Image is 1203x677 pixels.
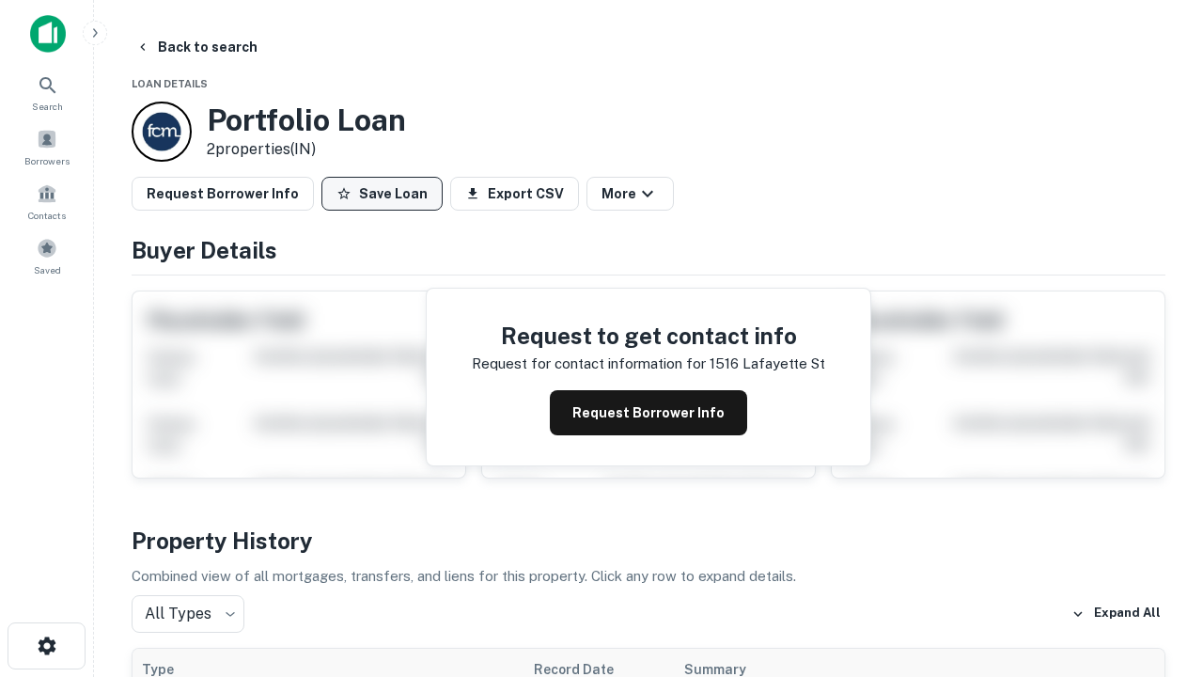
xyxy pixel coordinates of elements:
a: Borrowers [6,121,88,172]
h4: Property History [132,524,1165,558]
p: 1516 lafayette st [710,353,825,375]
button: Back to search [128,30,265,64]
img: capitalize-icon.png [30,15,66,53]
a: Saved [6,230,88,281]
span: Contacts [28,208,66,223]
a: Search [6,67,88,118]
span: Loan Details [132,78,208,89]
div: All Types [132,595,244,633]
p: Request for contact information for [472,353,706,375]
button: Request Borrower Info [550,390,747,435]
h4: Request to get contact info [472,319,825,353]
button: Export CSV [450,177,579,211]
a: Contacts [6,176,88,227]
h4: Buyer Details [132,233,1165,267]
h3: Portfolio Loan [207,102,406,138]
span: Borrowers [24,153,70,168]
p: 2 properties (IN) [207,138,406,161]
span: Saved [34,262,61,277]
button: Request Borrower Info [132,177,314,211]
iframe: Chat Widget [1109,527,1203,617]
p: Combined view of all mortgages, transfers, and liens for this property. Click any row to expand d... [132,565,1165,588]
button: Save Loan [321,177,443,211]
span: Search [32,99,63,114]
button: Expand All [1067,600,1165,628]
button: More [586,177,674,211]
